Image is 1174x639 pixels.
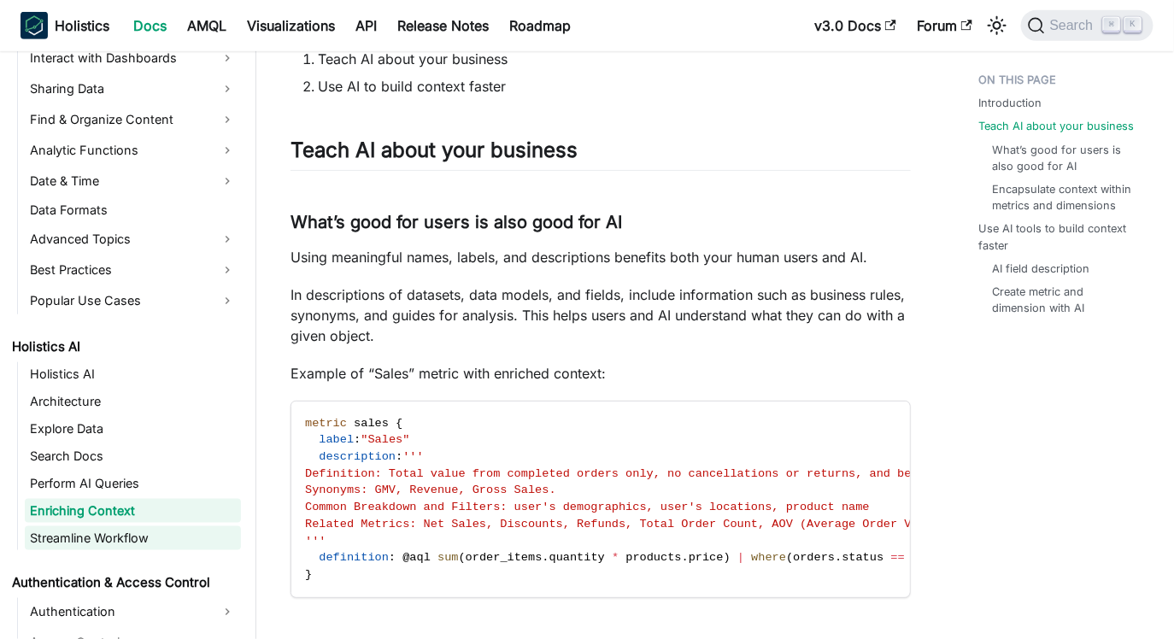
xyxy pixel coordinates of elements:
[682,551,689,564] span: .
[25,598,241,625] a: Authentication
[979,118,1135,134] a: Teach AI about your business
[21,12,48,39] img: Holistics
[291,247,911,267] p: Using meaningful names, labels, and descriptions benefits both your human users and AI.
[7,335,241,359] a: Holistics AI
[25,137,241,164] a: Analytic Functions
[751,551,786,564] span: where
[7,571,241,595] a: Authentication & Access Control
[291,363,911,384] p: Example of “Sales” metric with enriched context:
[625,551,681,564] span: products
[549,551,605,564] span: quantity
[499,12,581,39] a: Roadmap
[305,467,1044,480] span: Definition: Total value from completed orders only, no cancellations or returns, and before any d...
[318,76,911,97] li: Use AI to build context faster
[25,226,241,253] a: Advanced Topics
[305,535,326,548] span: '''
[804,12,907,39] a: v3.0 Docs
[354,417,389,430] span: sales
[25,390,241,413] a: Architecture
[25,44,241,72] a: Interact with Dashboards
[177,12,237,39] a: AMQL
[25,198,241,222] a: Data Formats
[983,12,1011,39] button: Switch between dark and light mode (currently light mode)
[25,417,241,441] a: Explore Data
[361,433,409,446] span: "Sales"
[25,106,241,133] a: Find & Organize Content
[389,551,409,564] span: : @
[459,551,466,564] span: (
[1021,10,1153,41] button: Search (Command+K)
[25,499,241,523] a: Enriching Context
[1124,17,1142,32] kbd: K
[993,142,1141,174] a: What’s good for users is also good for AI
[319,450,396,463] span: description
[793,551,835,564] span: orders
[25,75,241,103] a: Sharing Data
[437,551,458,564] span: sum
[842,551,883,564] span: status
[291,212,911,233] h3: What’s good for users is also good for AI
[319,433,354,446] span: label
[724,551,731,564] span: )
[25,526,241,550] a: Streamline Workflow
[387,12,499,39] a: Release Notes
[979,95,1042,111] a: Introduction
[402,450,423,463] span: '''
[319,551,389,564] span: definition
[993,284,1141,316] a: Create metric and dimension with AI
[55,15,109,36] b: Holistics
[123,12,177,39] a: Docs
[786,551,793,564] span: (
[466,551,543,564] span: order_items
[25,256,241,284] a: Best Practices
[1045,18,1104,33] span: Search
[291,284,911,346] p: In descriptions of datasets, data models, and fields, include information such as business rules,...
[979,220,1148,253] a: Use AI tools to build context faster
[318,49,911,69] li: Teach AI about your business
[237,12,345,39] a: Visualizations
[689,551,724,564] span: price
[21,12,109,39] a: HolisticsHolistics
[993,261,1090,277] a: AI field description
[737,551,744,564] span: |
[25,167,241,195] a: Date & Time
[542,551,549,564] span: .
[305,501,870,513] span: Common Breakdown and Filters: user's demographics, user's locations, product name
[291,138,911,170] h2: Teach AI about your business
[25,444,241,468] a: Search Docs
[396,450,402,463] span: :
[305,518,947,531] span: Related Metrics: Net Sales, Discounts, Refunds, Total Order Count, AOV (Average Order Value)
[1103,17,1120,32] kbd: ⌘
[25,362,241,386] a: Holistics AI
[305,417,347,430] span: metric
[305,484,556,496] span: Synonyms: GMV, Revenue, Gross Sales.
[25,287,241,314] a: Popular Use Cases
[835,551,842,564] span: .
[345,12,387,39] a: API
[907,12,983,39] a: Forum
[396,417,402,430] span: {
[305,568,312,581] span: }
[891,551,905,564] span: ==
[354,433,361,446] span: :
[409,551,430,564] span: aql
[25,472,241,495] a: Perform AI Queries
[993,181,1141,214] a: Encapsulate context within metrics and dimensions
